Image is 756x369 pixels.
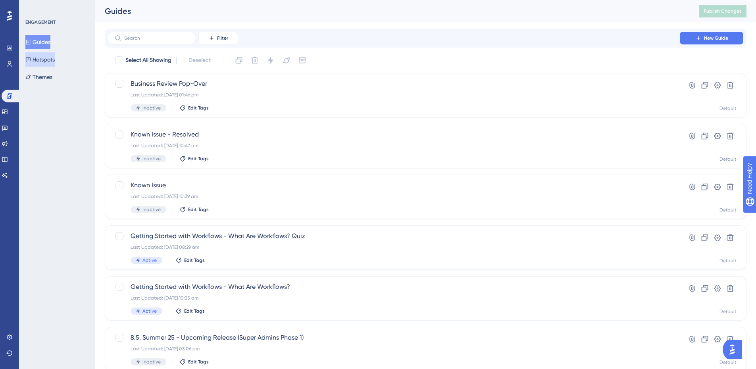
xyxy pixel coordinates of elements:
span: Business Review Pop-Over [131,79,657,88]
button: Edit Tags [179,105,209,111]
iframe: UserGuiding AI Assistant Launcher [723,338,746,361]
button: Edit Tags [179,206,209,213]
div: Guides [105,6,679,17]
span: Known Issue [131,181,657,190]
span: Getting Started with Workflows - What Are Workflows? [131,282,657,292]
span: Edit Tags [184,257,205,263]
span: Inactive [142,156,161,162]
span: Known Issue - Resolved [131,130,657,139]
div: Last Updated: [DATE] 08:29 am [131,244,657,250]
button: Publish Changes [699,5,746,17]
span: Publish Changes [704,8,742,14]
div: Last Updated: [DATE] 10:47 am [131,142,657,149]
div: Default [719,359,737,365]
button: Hotspots [25,52,55,67]
div: Last Updated: [DATE] 01:46 pm [131,92,657,98]
button: Edit Tags [175,257,205,263]
div: Last Updated: [DATE] 10:25 am [131,295,657,301]
span: Inactive [142,206,161,213]
input: Search [124,35,189,41]
span: Active [142,257,157,263]
div: Default [719,105,737,111]
span: Active [142,308,157,314]
div: Last Updated: [DATE] 03:06 pm [131,346,657,352]
button: New Guide [680,32,743,44]
span: Need Help? [19,2,50,12]
div: Default [719,308,737,315]
span: Inactive [142,359,161,365]
button: Edit Tags [179,156,209,162]
button: Edit Tags [179,359,209,365]
span: Edit Tags [188,105,209,111]
span: Deselect [189,56,211,65]
div: Last Updated: [DATE] 10:39 am [131,193,657,200]
span: Select All Showing [125,56,171,65]
button: Edit Tags [175,308,205,314]
button: Guides [25,35,50,49]
span: Edit Tags [188,359,209,365]
span: New Guide [704,35,728,41]
button: Filter [198,32,238,44]
span: Inactive [142,105,161,111]
div: ENGAGEMENT [25,19,56,25]
span: Edit Tags [184,308,205,314]
span: Filter [217,35,228,41]
span: Edit Tags [188,156,209,162]
button: Deselect [181,53,218,67]
div: Default [719,207,737,213]
span: Edit Tags [188,206,209,213]
div: Default [719,258,737,264]
button: Themes [25,70,52,84]
span: Getting Started with Workflows - What Are Workflows? Quiz [131,231,657,241]
span: 8.5. Summer 25 - Upcoming Release (Super Admins Phase 1) [131,333,657,342]
div: Default [719,156,737,162]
